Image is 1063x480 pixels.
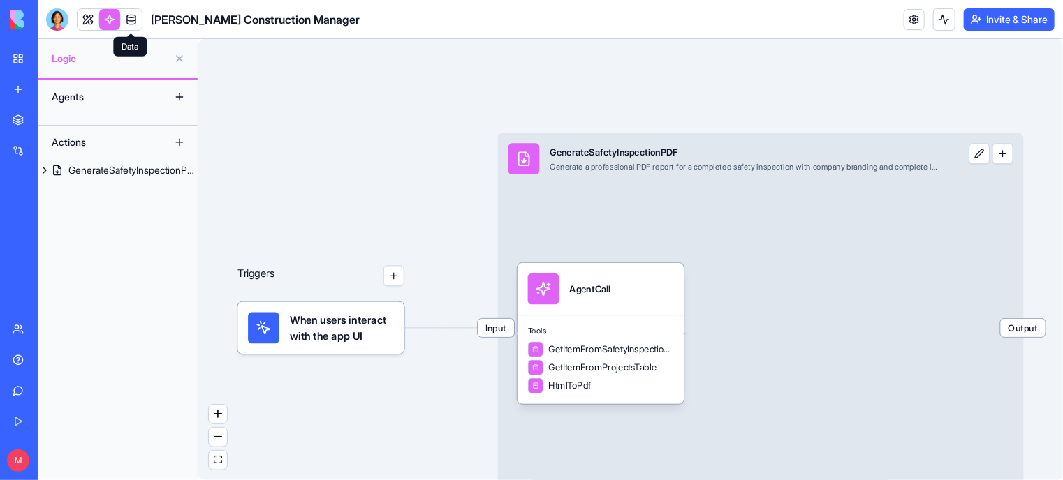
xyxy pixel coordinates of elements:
[550,161,940,172] div: Generate a professional PDF report for a completed safety inspection with company branding and co...
[7,449,29,472] span: M
[549,380,592,393] span: HtmlToPdf
[10,10,96,29] img: logo
[478,319,514,337] span: Input
[209,428,227,447] button: zoom out
[68,163,198,177] div: GenerateSafetyInspectionPDF
[549,361,657,375] span: GetItemFromProjectsTable
[113,37,147,57] div: Data
[237,224,404,354] div: Triggers
[209,405,227,423] button: zoom in
[569,283,610,296] div: AgentCall
[290,313,394,344] span: When users interact with the app UI
[549,343,674,356] span: GetItemFromSafetyInspectionsTable
[45,86,156,108] div: Agents
[528,326,674,336] span: Tools
[518,263,684,404] div: AgentCallToolsGetItemFromSafetyInspectionsTableGetItemFromProjectsTableHtmlToPdf
[237,266,274,287] p: Triggers
[38,159,198,181] a: GenerateSafetyInspectionPDF
[52,52,168,66] span: Logic
[209,451,227,470] button: fit view
[151,11,360,28] span: [PERSON_NAME] Construction Manager
[550,146,940,159] div: GenerateSafetyInspectionPDF
[45,131,156,153] div: Actions
[964,8,1055,31] button: Invite & Share
[1001,319,1046,337] span: Output
[237,302,404,354] div: When users interact with the app UI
